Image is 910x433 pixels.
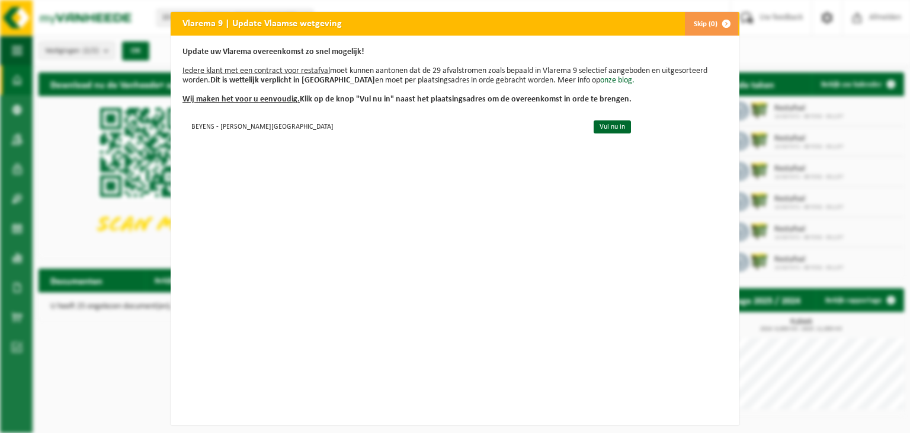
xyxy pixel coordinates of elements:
[684,12,738,36] button: Skip (0)
[182,47,364,56] b: Update uw Vlarema overeenkomst zo snel mogelijk!
[182,47,728,104] p: moet kunnen aantonen dat de 29 afvalstromen zoals bepaald in Vlarema 9 selectief aangeboden en ui...
[594,120,631,133] a: Vul nu in
[182,95,300,104] u: Wij maken het voor u eenvoudig.
[171,12,354,34] h2: Vlarema 9 | Update Vlaamse wetgeving
[182,66,330,75] u: Iedere klant met een contract voor restafval
[600,76,635,85] a: onze blog.
[182,116,584,136] td: BEYENS - [PERSON_NAME][GEOGRAPHIC_DATA]
[210,76,375,85] b: Dit is wettelijk verplicht in [GEOGRAPHIC_DATA]
[182,95,632,104] b: Klik op de knop "Vul nu in" naast het plaatsingsadres om de overeenkomst in orde te brengen.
